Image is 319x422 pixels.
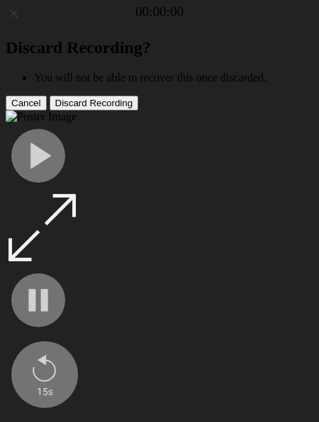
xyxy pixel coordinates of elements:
img: Poster Image [6,110,77,123]
a: 00:00:00 [135,4,184,20]
button: Discard Recording [50,96,139,110]
li: You will not be able to recover this once discarded. [34,72,313,84]
button: Cancel [6,96,47,110]
h2: Discard Recording? [6,38,313,57]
